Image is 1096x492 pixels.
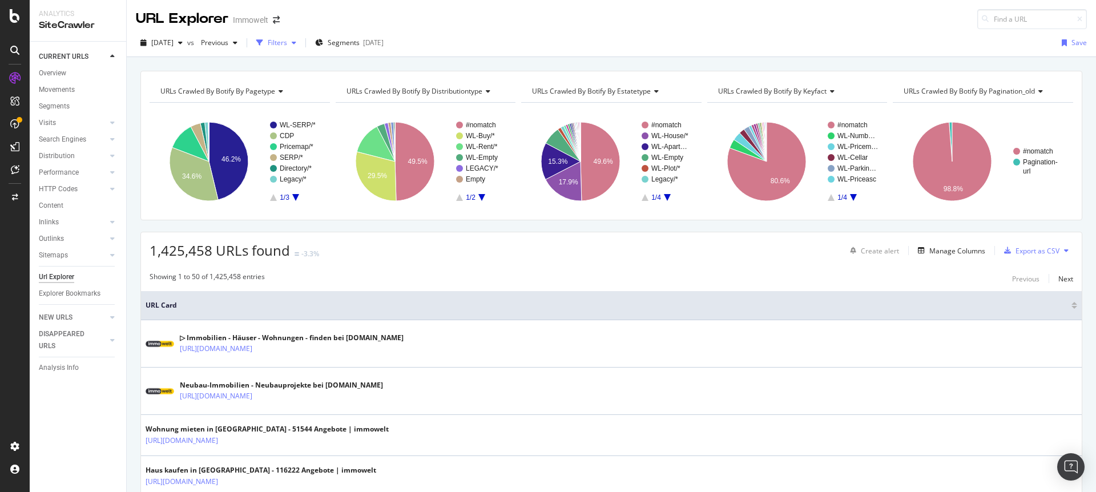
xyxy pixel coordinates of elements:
input: Find a URL [977,9,1087,29]
a: Inlinks [39,216,107,228]
div: Sitemaps [39,249,68,261]
div: SiteCrawler [39,19,117,32]
text: 1/4 [837,193,847,201]
text: #nomatch [651,121,682,129]
text: SERP/* [280,154,303,162]
text: WL-SERP/* [280,121,316,129]
a: Sitemaps [39,249,107,261]
a: CURRENT URLS [39,51,107,63]
text: #nomatch [837,121,868,129]
div: Performance [39,167,79,179]
span: 1,425,458 URLs found [150,241,290,260]
div: Content [39,200,63,212]
img: Equal [295,252,299,256]
div: Inlinks [39,216,59,228]
div: Immowelt [233,14,268,26]
div: Visits [39,117,56,129]
span: URLs Crawled By Botify By estatetype [532,86,651,96]
div: [DATE] [363,38,384,47]
text: WL-Priceasc [837,175,876,183]
text: WL-Parkin… [837,164,876,172]
h4: URLs Crawled By Botify By keyfact [716,82,877,100]
span: vs [187,38,196,47]
div: Neubau-Immobilien - Neubauprojekte bei [DOMAIN_NAME] [180,380,383,390]
div: Save [1071,38,1087,47]
div: Distribution [39,150,75,162]
span: URLs Crawled By Botify By pagetype [160,86,275,96]
div: Url Explorer [39,271,74,283]
svg: A chart. [521,112,702,211]
text: Legacy/* [280,175,307,183]
h4: URLs Crawled By Botify By distributiontype [344,82,506,100]
text: LEGACY/* [466,164,498,172]
a: Content [39,200,118,212]
text: Legacy/* [651,175,678,183]
button: Export as CSV [1000,241,1059,260]
a: Movements [39,84,118,96]
text: 1/3 [280,193,289,201]
div: Explorer Bookmarks [39,288,100,300]
a: Search Engines [39,134,107,146]
a: Overview [39,67,118,79]
h4: URLs Crawled By Botify By pagination_old [901,82,1063,100]
button: Manage Columns [913,244,985,257]
text: WL-Buy/* [466,132,495,140]
div: Create alert [861,246,899,256]
div: arrow-right-arrow-left [273,16,280,24]
text: Pagination- [1023,158,1058,166]
button: Create alert [845,241,899,260]
a: [URL][DOMAIN_NAME] [180,390,252,402]
div: Next [1058,274,1073,284]
span: Segments [328,38,360,47]
a: Outlinks [39,233,107,245]
text: 1/4 [651,193,661,201]
text: #nomatch [1023,147,1053,155]
a: Visits [39,117,107,129]
button: [DATE] [136,34,187,52]
text: Empty [466,175,485,183]
svg: A chart. [336,112,516,211]
button: Segments[DATE] [311,34,388,52]
span: Previous [196,38,228,47]
text: WL-Apart… [651,143,687,151]
text: WL-House/* [651,132,688,140]
a: Performance [39,167,107,179]
div: Wohnung mieten in [GEOGRAPHIC_DATA] - 51544 Angebote | immowelt [146,424,389,434]
div: -3.3% [301,249,319,259]
div: Movements [39,84,75,96]
text: 49.5% [408,158,427,166]
a: [URL][DOMAIN_NAME] [146,435,218,446]
text: 80.6% [770,177,789,185]
div: Manage Columns [929,246,985,256]
a: Distribution [39,150,107,162]
text: WL-Numb… [837,132,875,140]
div: Analytics [39,9,117,19]
text: 17.9% [559,178,578,186]
button: Previous [1012,272,1039,285]
text: WL-Pricem… [837,143,878,151]
text: CDP [280,132,294,140]
div: Overview [39,67,66,79]
button: Previous [196,34,242,52]
text: WL-Empty [651,154,683,162]
a: Segments [39,100,118,112]
text: 98.8% [944,185,963,193]
div: Search Engines [39,134,86,146]
span: URLs Crawled By Botify By pagination_old [904,86,1035,96]
a: DISAPPEARED URLS [39,328,107,352]
svg: A chart. [150,112,330,211]
div: NEW URLS [39,312,72,324]
text: 34.6% [182,172,202,180]
text: 46.2% [221,155,241,163]
svg: A chart. [893,112,1073,211]
div: URL Explorer [136,9,228,29]
span: URLs Crawled By Botify By distributiontype [346,86,482,96]
div: Export as CSV [1016,246,1059,256]
h4: URLs Crawled By Botify By pagetype [158,82,320,100]
div: Previous [1012,274,1039,284]
a: Analysis Info [39,362,118,374]
button: Next [1058,272,1073,285]
div: Segments [39,100,70,112]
